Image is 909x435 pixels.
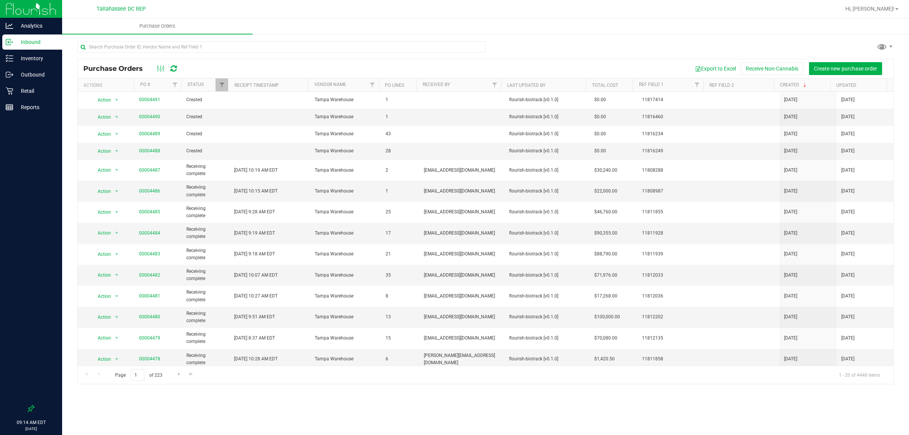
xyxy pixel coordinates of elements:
span: Action [91,112,111,122]
a: 00004479 [139,335,160,341]
span: 1 [386,113,414,120]
span: flourish-biotrack [v0.1.0] [509,313,585,321]
span: Page of 223 [109,369,169,381]
span: [DATE] [841,230,854,237]
span: Purchase Orders [83,64,150,73]
a: Receipt Timestamp [234,83,279,88]
a: Purchase Orders [62,18,253,34]
a: Go to the last page [186,369,197,379]
span: 1 [386,188,414,195]
span: [DATE] [784,96,797,103]
span: select [112,186,121,197]
inline-svg: Inventory [6,55,13,62]
span: Action [91,333,111,343]
span: [DATE] 10:27 AM EDT [234,293,278,300]
span: [DATE] [784,272,797,279]
span: [DATE] [841,272,854,279]
a: PO # [140,82,150,87]
span: 25 [386,208,414,216]
span: select [112,228,121,238]
button: Receive Non-Cannabis [741,62,803,75]
span: [EMAIL_ADDRESS][DOMAIN_NAME] [424,208,500,216]
span: [DATE] 9:28 AM EDT [234,208,275,216]
span: flourish-biotrack [v0.1.0] [509,230,585,237]
span: Receiving complete [186,247,225,261]
span: 2 [386,167,414,174]
span: flourish-biotrack [v0.1.0] [509,272,585,279]
span: select [112,249,121,260]
span: [DATE] [784,130,797,138]
span: Tampa Warehouse [315,355,377,363]
span: Created [186,96,225,103]
input: Search Purchase Order ID, Vendor Name and Ref Field 1 [77,41,486,53]
a: 00004480 [139,314,160,319]
div: Actions [83,83,131,88]
span: [DATE] [784,147,797,155]
span: 17 [386,230,414,237]
span: Hi, [PERSON_NAME]! [845,6,895,12]
span: [DATE] [841,208,854,216]
span: Action [91,207,111,217]
a: Filter [488,78,501,91]
span: 11811855 [642,208,704,216]
span: Tampa Warehouse [315,167,377,174]
span: flourish-biotrack [v0.1.0] [509,130,585,138]
a: Filter [690,78,703,91]
span: [EMAIL_ADDRESS][DOMAIN_NAME] [424,313,500,321]
span: 11816460 [642,113,704,120]
span: Receiving complete [186,226,225,240]
span: 21 [386,250,414,258]
a: 00004487 [139,167,160,173]
inline-svg: Reports [6,103,13,111]
a: Go to the next page [173,369,184,379]
span: 11812135 [642,335,704,342]
span: [DATE] [784,167,797,174]
span: 11811939 [642,250,704,258]
span: 11812033 [642,272,704,279]
span: Action [91,146,111,156]
span: Receiving complete [186,205,225,219]
p: Inbound [13,38,59,47]
span: flourish-biotrack [v0.1.0] [509,188,585,195]
a: Created [780,82,808,88]
span: flourish-biotrack [v0.1.0] [509,250,585,258]
span: Action [91,165,111,175]
a: Last Updated By [507,83,545,88]
span: $71,976.00 [594,272,617,279]
span: flourish-biotrack [v0.1.0] [509,335,585,342]
span: Receiving complete [186,352,225,366]
span: select [112,312,121,322]
span: select [112,165,121,175]
span: [EMAIL_ADDRESS][DOMAIN_NAME] [424,272,500,279]
span: flourish-biotrack [v0.1.0] [509,208,585,216]
span: [DATE] [784,208,797,216]
span: 11811858 [642,355,704,363]
span: 8 [386,293,414,300]
span: [DATE] [841,96,854,103]
span: Purchase Orders [129,23,186,30]
p: Inventory [13,54,59,63]
span: [EMAIL_ADDRESS][DOMAIN_NAME] [424,230,500,237]
span: $22,000.00 [594,188,617,195]
span: [DATE] 9:19 AM EDT [234,230,275,237]
span: Receiving complete [186,163,225,177]
span: [DATE] [841,167,854,174]
span: [EMAIL_ADDRESS][DOMAIN_NAME] [424,335,500,342]
span: [DATE] [784,250,797,258]
span: flourish-biotrack [v0.1.0] [509,355,585,363]
a: 00004482 [139,272,160,278]
span: [EMAIL_ADDRESS][DOMAIN_NAME] [424,167,500,174]
span: Action [91,228,111,238]
a: Ref Field 1 [639,82,664,87]
span: [DATE] [841,147,854,155]
span: [DATE] [784,188,797,195]
a: 00004483 [139,251,160,257]
span: [DATE] [841,313,854,321]
span: Tampa Warehouse [315,147,377,155]
label: Pin the sidebar to full width on large screens [27,405,35,412]
p: Outbound [13,70,59,79]
span: $90,355.00 [594,230,617,237]
span: 15 [386,335,414,342]
span: Receiving complete [186,310,225,324]
span: [DATE] 8:37 AM EDT [234,335,275,342]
